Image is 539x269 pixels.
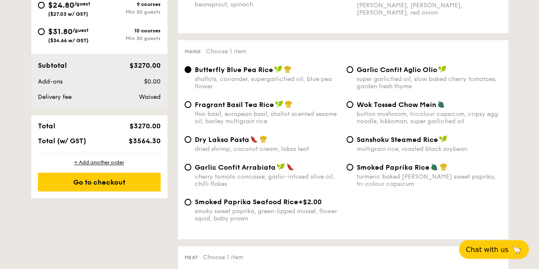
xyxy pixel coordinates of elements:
span: $3564.30 [128,137,160,145]
span: /guest [72,27,89,33]
div: cherry tomato concasse, garlic-infused olive oil, chilli flakes [195,173,340,188]
span: Total (w/ GST) [38,137,86,145]
img: icon-chef-hat.a58ddaea.svg [440,163,447,171]
span: Garlic Confit Arrabiata [195,163,276,171]
div: super garlicfied oil, slow baked cherry tomatoes, garden fresh thyme [357,75,502,90]
input: Sanshoku Steamed Ricemultigrain rice, roasted black soybean [346,136,353,143]
input: Garlic Confit Aglio Oliosuper garlicfied oil, slow baked cherry tomatoes, garden fresh thyme [346,66,353,73]
div: dried shrimp, coconut cream, laksa leaf [195,145,340,153]
img: icon-vegan.f8ff3823.svg [438,65,447,73]
div: Go to checkout [38,173,161,191]
span: $3270.00 [129,61,160,69]
input: Dry Laksa Pastadried shrimp, coconut cream, laksa leaf [184,136,191,143]
span: Garlic Confit Aglio Olio [357,66,437,74]
span: Butterfly Blue Pea Rice [195,66,273,74]
input: Smoked Paprika Seafood Rice+$2.00smoky sweet paprika, green-lipped mussel, flower squid, baby prawn [184,199,191,205]
span: Mains [184,49,201,55]
span: Dry Laksa Pasta [195,136,249,144]
span: Subtotal [38,61,67,69]
img: icon-vegan.f8ff3823.svg [274,65,282,73]
span: Fragrant Basil Tea Rice [195,101,274,109]
span: 🦙 [512,245,522,255]
div: Min 30 guests [99,35,161,41]
span: Choose 1 item [203,254,243,261]
img: icon-spicy.37a8142b.svg [250,135,258,143]
input: Garlic Confit Arrabiatacherry tomato concasse, garlic-infused olive oil, chilli flakes [184,164,191,171]
img: icon-spicy.37a8142b.svg [286,163,294,171]
span: Add-ons [38,78,63,85]
input: Smoked Paprika Riceturmeric baked [PERSON_NAME] sweet paprika, tri-colour capsicum [346,164,353,171]
input: Butterfly Blue Pea Riceshallots, coriander, supergarlicfied oil, blue pea flower [184,66,191,73]
img: icon-chef-hat.a58ddaea.svg [285,100,292,108]
input: Wok Tossed Chow Meinbutton mushroom, tricolour capsicum, cripsy egg noodle, kikkoman, super garli... [346,101,353,108]
span: Waived [138,93,160,101]
span: /guest [74,1,90,7]
span: Sanshoku Steamed Rice [357,136,438,144]
img: icon-chef-hat.a58ddaea.svg [259,135,267,143]
span: Chat with us [466,246,508,254]
span: Smoked Paprika Rice [357,163,429,171]
span: Delivery fee [38,93,72,101]
span: ($27.03 w/ GST) [48,11,88,17]
img: icon-vegan.f8ff3823.svg [277,163,285,171]
span: $3270.00 [129,122,160,130]
div: [PERSON_NAME], [PERSON_NAME], [PERSON_NAME], red onion [357,2,502,16]
input: Fragrant Basil Tea Ricethai basil, european basil, shallot scented sesame oil, barley multigrain ... [184,101,191,108]
input: $31.80/guest($34.66 w/ GST)10 coursesMin 30 guests [38,28,45,35]
div: Min 30 guests [99,9,161,15]
div: 9 courses [99,1,161,7]
span: Choose 1 item [206,48,246,55]
img: icon-vegan.f8ff3823.svg [439,135,447,143]
span: Total [38,122,55,130]
span: $31.80 [48,27,72,36]
img: icon-vegetarian.fe4039eb.svg [437,100,445,108]
div: + Add another order [38,159,161,166]
span: Smoked Paprika Seafood Rice [195,198,298,206]
input: $24.80/guest($27.03 w/ GST)9 coursesMin 30 guests [38,2,45,9]
div: shallots, coriander, supergarlicfied oil, blue pea flower [195,75,340,90]
div: turmeric baked [PERSON_NAME] sweet paprika, tri-colour capsicum [357,173,502,188]
div: multigrain rice, roasted black soybean [357,145,502,153]
div: thai basil, european basil, shallot scented sesame oil, barley multigrain rice [195,110,340,125]
span: ($34.66 w/ GST) [48,38,89,43]
div: smoky sweet paprika, green-lipped mussel, flower squid, baby prawn [195,208,340,222]
img: icon-vegan.f8ff3823.svg [275,100,283,108]
button: Chat with us🦙 [459,240,529,259]
span: Wok Tossed Chow Mein [357,101,436,109]
div: 10 courses [99,28,161,34]
span: $0.00 [144,78,160,85]
span: +$2.00 [298,198,322,206]
img: icon-chef-hat.a58ddaea.svg [284,65,291,73]
span: Meat [184,255,198,260]
div: button mushroom, tricolour capsicum, cripsy egg noodle, kikkoman, super garlicfied oil [357,110,502,125]
span: $24.80 [48,0,74,10]
img: icon-vegetarian.fe4039eb.svg [430,163,438,171]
